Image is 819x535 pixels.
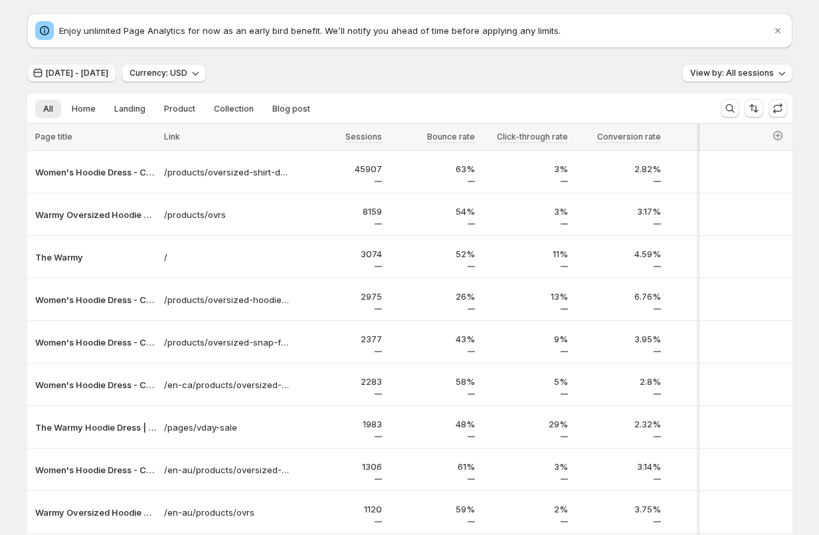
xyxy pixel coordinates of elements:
[390,460,475,473] p: 61%
[483,205,568,218] p: 3%
[483,460,568,473] p: 3%
[576,502,661,516] p: 3.75%
[35,208,156,221] button: Warmy Oversized Hoodie Dress – Ultra-Soft Fleece Sweatshirt Dress for Women (Plus Size S-3XL), Co...
[164,208,289,221] a: /products/ovrs
[164,132,180,142] span: Link
[35,293,156,306] button: Women's Hoodie Dress - Casual Long Sleeve Pullover Sweatshirt Dress
[576,162,661,175] p: 2.82%
[669,205,754,218] p: 6958
[390,247,475,261] p: 52%
[483,502,568,516] p: 2%
[27,64,116,82] button: [DATE] - [DATE]
[72,104,96,114] span: Home
[164,104,195,114] span: Product
[497,132,568,142] span: Click-through rate
[483,247,568,261] p: 11%
[669,332,754,346] p: 2132
[164,251,289,264] a: /
[35,165,156,179] button: Women's Hoodie Dress - Casual Long Sleeve Pullover Sweatshirt Dress
[669,290,754,303] p: 2727
[35,132,72,142] span: Page title
[576,375,661,388] p: 2.8%
[769,21,787,40] button: Dismiss notification
[35,378,156,391] button: Women's Hoodie Dress - Casual Long Sleeve Pullover Sweatshirt Dress
[297,460,382,473] p: 1306
[214,104,254,114] span: Collection
[164,378,289,391] a: /en-ca/products/oversized-shirt-dress
[390,375,475,388] p: 58%
[164,506,289,519] a: /en-au/products/ovrs
[745,99,763,118] button: Sort the results
[35,251,156,264] button: The Warmy
[164,421,289,434] a: /pages/vday-sale
[597,132,661,142] span: Conversion rate
[297,290,382,303] p: 2975
[122,64,206,82] button: Currency: USD
[35,336,156,349] button: Women's Hoodie Dress - Casual Long Sleeve Pullover Sweatshirt Dress
[164,165,289,179] a: /products/oversized-shirt-dress
[35,463,156,477] button: Women's Hoodie Dress - Casual Long Sleeve Pullover Sweatshirt Dress
[390,332,475,346] p: 43%
[46,68,108,78] span: [DATE] - [DATE]
[483,290,568,303] p: 13%
[297,162,382,175] p: 45907
[59,24,771,37] p: Enjoy unlimited Page Analytics for now as an early bird benefit. We’ll notify you ahead of time b...
[669,502,754,516] p: 973
[164,293,289,306] a: /products/oversized-hoodie-dress
[669,417,754,431] p: 1682
[576,247,661,261] p: 4.59%
[483,162,568,175] p: 3%
[297,375,382,388] p: 2283
[297,502,382,516] p: 1120
[390,502,475,516] p: 59%
[576,290,661,303] p: 6.76%
[297,205,382,218] p: 8159
[669,460,754,473] p: 1077
[35,421,156,434] button: The Warmy Hoodie Dress | The Perfect Valentine’s Day Gift
[390,290,475,303] p: 26%
[427,132,475,142] span: Bounce rate
[483,375,568,388] p: 5%
[483,332,568,346] p: 9%
[345,132,382,142] span: Sessions
[272,104,310,114] span: Blog post
[669,375,754,388] p: 1862
[164,463,289,477] a: /en-au/products/oversized-shirt-dress
[35,506,156,519] button: Warmy Oversized Hoodie Dress – Ultra-Soft Fleece Sweatshirt Dress for Women (Plus Size S-3XL), Co...
[297,332,382,346] p: 2377
[576,332,661,346] p: 3.95%
[164,336,289,349] a: /products/oversized-snap-fit-hoodie
[483,417,568,431] p: 29%
[669,162,754,175] p: 35985
[390,162,475,175] p: 63%
[669,247,754,261] p: 2642
[721,99,739,118] button: Search and filter results
[690,68,774,78] span: View by: All sessions
[297,417,382,431] p: 1983
[114,104,145,114] span: Landing
[390,205,475,218] p: 54%
[297,247,382,261] p: 3074
[576,460,661,473] p: 3.14%
[130,68,187,78] span: Currency: USD
[43,104,53,114] span: All
[576,417,661,431] p: 2.32%
[576,205,661,218] p: 3.17%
